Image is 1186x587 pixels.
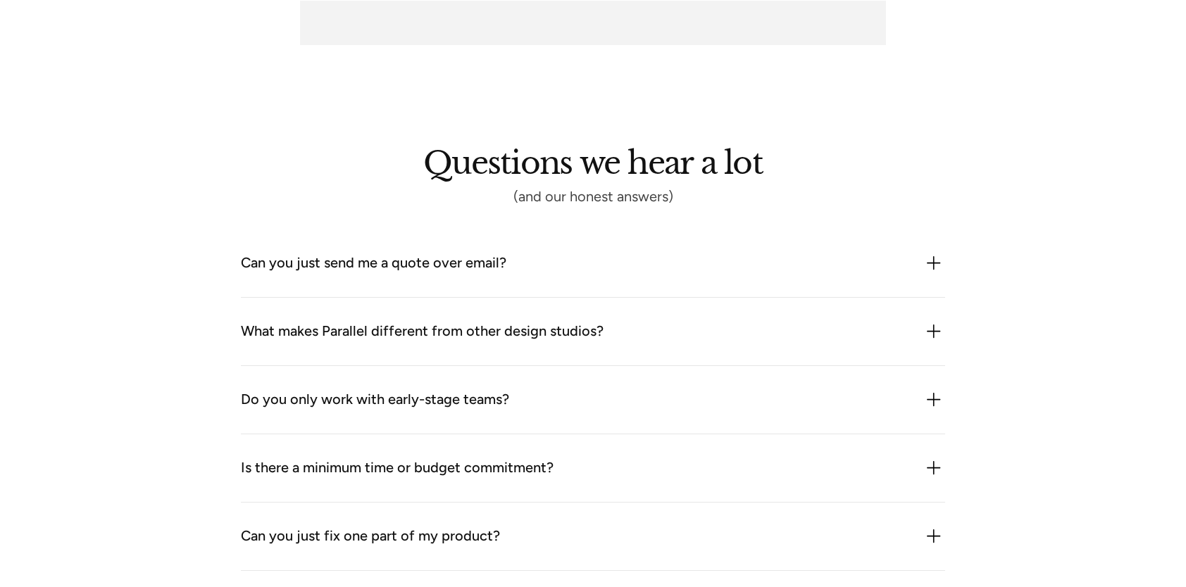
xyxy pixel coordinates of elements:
[241,389,509,411] div: Do you only work with early-stage teams?
[241,525,500,548] div: Can you just fix one part of my product?
[241,320,604,343] div: What makes Parallel different from other design studios?
[423,191,763,201] div: (and our honest answers)
[241,252,506,274] div: Can you just send me a quote over email?
[241,457,554,479] div: Is there a minimum time or budget commitment?
[423,152,763,183] h2: Questions we hear a lot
